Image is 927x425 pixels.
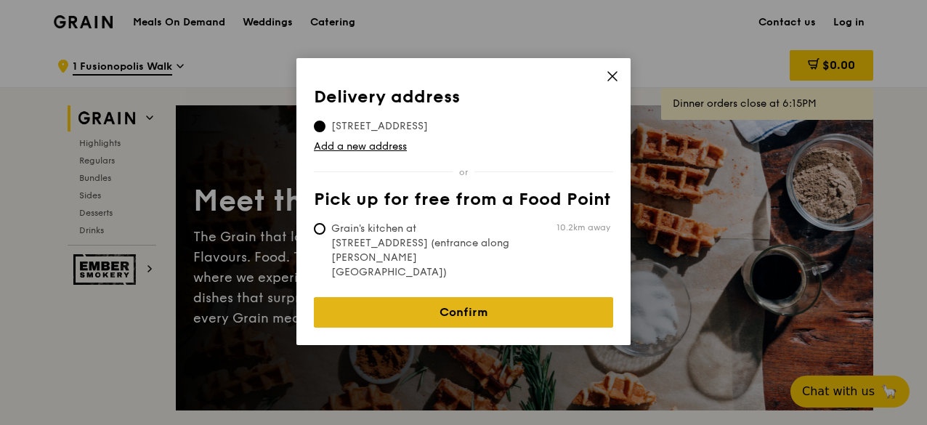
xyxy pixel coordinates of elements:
[314,222,530,280] span: Grain's kitchen at [STREET_ADDRESS] (entrance along [PERSON_NAME][GEOGRAPHIC_DATA])
[556,222,610,233] span: 10.2km away
[314,119,445,134] span: [STREET_ADDRESS]
[314,190,613,216] th: Pick up for free from a Food Point
[314,297,613,328] a: Confirm
[314,223,325,235] input: Grain's kitchen at [STREET_ADDRESS] (entrance along [PERSON_NAME][GEOGRAPHIC_DATA])10.2km away
[314,121,325,132] input: [STREET_ADDRESS]
[314,139,613,154] a: Add a new address
[314,87,613,113] th: Delivery address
